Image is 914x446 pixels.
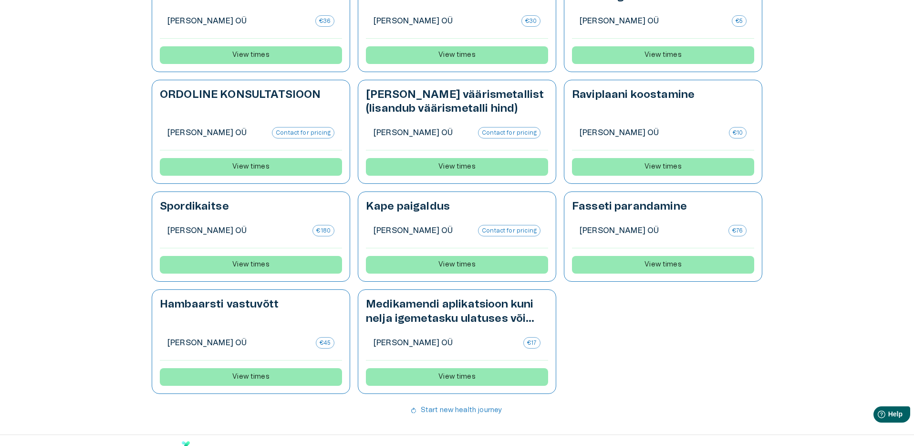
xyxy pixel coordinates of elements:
[366,368,548,386] button: View times
[313,226,334,235] span: €180
[160,158,342,176] button: View times
[580,127,723,138] p: [PERSON_NAME] OÜ
[374,127,472,138] p: [PERSON_NAME] OÜ
[438,50,476,60] p: View times
[572,256,754,274] button: View times
[374,225,472,236] p: [PERSON_NAME] OÜ
[232,372,270,382] p: View times
[160,368,342,386] button: View times
[438,162,476,172] p: View times
[366,46,548,64] button: View times
[232,162,270,172] p: View times
[232,260,270,270] p: View times
[167,225,307,236] p: [PERSON_NAME] OÜ
[160,297,279,311] h5: Hambaarsti vastuvõtt
[572,200,687,213] h5: Fasseti parandamine
[160,88,321,102] h5: ORDOLINE KONSULTATSIOON
[167,15,310,27] p: [PERSON_NAME] OÜ
[572,46,754,64] button: View times
[167,337,310,349] p: [PERSON_NAME] OÜ
[366,297,548,326] h5: Medikamendi aplikatsioon kuni nelja igemetasku ulatuses või limaskestale
[729,226,746,235] span: €76
[407,402,508,419] button: rotate_rightStart new health journey
[438,372,476,382] p: View times
[524,339,540,347] span: €17
[729,128,746,137] span: €10
[644,50,682,60] p: View times
[160,256,342,274] button: View times
[580,225,723,236] p: [PERSON_NAME] OÜ
[840,403,914,429] iframe: Help widget launcher
[366,88,548,116] h5: [PERSON_NAME] väärismetallist (lisandub väärismetalli hind)
[366,200,450,213] h5: Kape paigaldus
[366,256,548,274] button: View times
[522,17,540,25] span: €30
[167,127,266,138] p: [PERSON_NAME] OÜ
[410,407,417,414] span: rotate_right
[160,46,342,64] button: View times
[272,128,334,137] span: Contact for pricing
[232,50,270,60] p: View times
[374,15,516,27] p: [PERSON_NAME] OÜ
[366,158,548,176] button: View times
[316,17,334,25] span: €36
[644,260,682,270] p: View times
[160,200,229,213] h5: Spordikaitse
[572,88,695,102] h5: Raviplaani koostamine
[478,128,540,137] span: Contact for pricing
[316,339,334,347] span: €45
[580,15,726,27] p: [PERSON_NAME] OÜ
[478,226,540,235] span: Contact for pricing
[421,405,502,415] p: Start new health journey
[732,17,746,25] span: €5
[374,337,518,349] p: [PERSON_NAME] OÜ
[644,162,682,172] p: View times
[438,260,476,270] p: View times
[572,158,754,176] button: View times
